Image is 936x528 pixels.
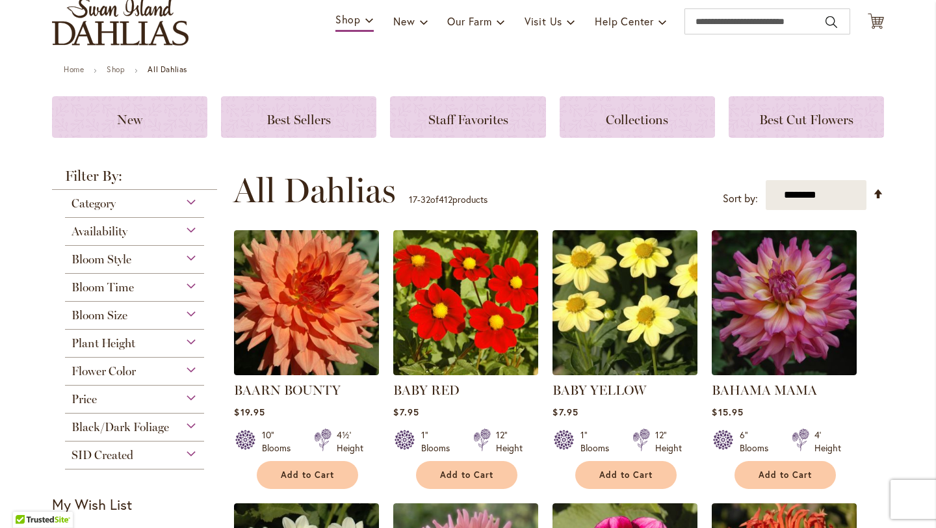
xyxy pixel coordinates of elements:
[335,12,361,26] span: Shop
[525,14,562,28] span: Visit Us
[262,429,298,455] div: 10" Blooms
[10,482,46,518] iframe: Launch Accessibility Center
[734,461,836,489] button: Add to Cart
[599,469,653,481] span: Add to Cart
[580,429,617,455] div: 1" Blooms
[393,230,538,375] img: BABY RED
[393,382,460,398] a: BABY RED
[439,193,452,205] span: 412
[71,308,127,323] span: Bloom Size
[814,429,841,455] div: 4' Height
[148,64,187,74] strong: All Dahlias
[560,96,715,138] a: Collections
[393,406,419,418] span: $7.95
[496,429,523,455] div: 12" Height
[266,112,331,127] span: Best Sellers
[729,96,884,138] a: Best Cut Flowers
[440,469,493,481] span: Add to Cart
[655,429,682,455] div: 12" Height
[107,64,125,74] a: Shop
[390,96,545,138] a: Staff Favorites
[552,230,697,375] img: BABY YELLOW
[595,14,654,28] span: Help Center
[428,112,508,127] span: Staff Favorites
[52,169,217,190] strong: Filter By:
[759,469,812,481] span: Add to Cart
[71,364,136,378] span: Flower Color
[447,14,491,28] span: Our Farm
[233,171,396,210] span: All Dahlias
[712,382,817,398] a: BAHAMA MAMA
[257,461,358,489] button: Add to Cart
[421,429,458,455] div: 1" Blooms
[712,365,857,378] a: Bahama Mama
[52,96,207,138] a: New
[71,420,169,434] span: Black/Dark Foliage
[71,252,131,267] span: Bloom Style
[575,461,677,489] button: Add to Cart
[393,14,415,28] span: New
[759,112,853,127] span: Best Cut Flowers
[337,429,363,455] div: 4½' Height
[723,187,758,211] label: Sort by:
[52,495,132,514] strong: My Wish List
[71,392,97,406] span: Price
[281,469,334,481] span: Add to Cart
[712,230,857,375] img: Bahama Mama
[221,96,376,138] a: Best Sellers
[234,230,379,375] img: Baarn Bounty
[416,461,517,489] button: Add to Cart
[71,196,116,211] span: Category
[71,448,133,462] span: SID Created
[71,336,135,350] span: Plant Height
[552,382,646,398] a: BABY YELLOW
[552,406,578,418] span: $7.95
[421,193,430,205] span: 32
[740,429,776,455] div: 6" Blooms
[234,406,265,418] span: $19.95
[71,224,127,239] span: Availability
[552,365,697,378] a: BABY YELLOW
[117,112,142,127] span: New
[409,193,417,205] span: 17
[393,365,538,378] a: BABY RED
[606,112,668,127] span: Collections
[234,365,379,378] a: Baarn Bounty
[712,406,743,418] span: $15.95
[234,382,341,398] a: BAARN BOUNTY
[409,189,487,210] p: - of products
[64,64,84,74] a: Home
[71,280,134,295] span: Bloom Time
